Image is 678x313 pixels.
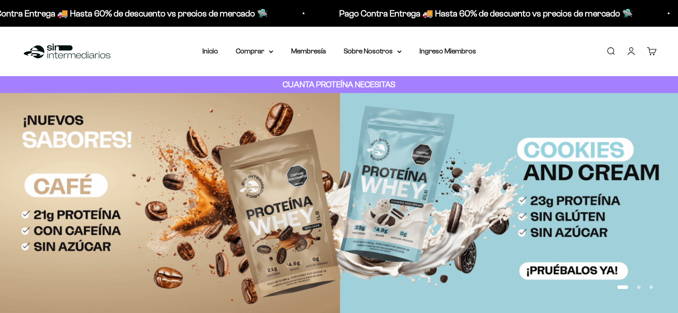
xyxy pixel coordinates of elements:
a: Inicio [202,47,218,55]
summary: Comprar [236,45,273,57]
summary: Sobre Nosotros [344,45,402,57]
a: Ingreso Miembros [419,47,476,55]
strong: CUANTA PROTEÍNA NECESITAS [283,80,395,89]
a: Membresía [291,47,326,55]
p: Pago Contra Entrega 🚚 Hasta 60% de descuento vs precios de mercado 🛸 [339,6,633,20]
